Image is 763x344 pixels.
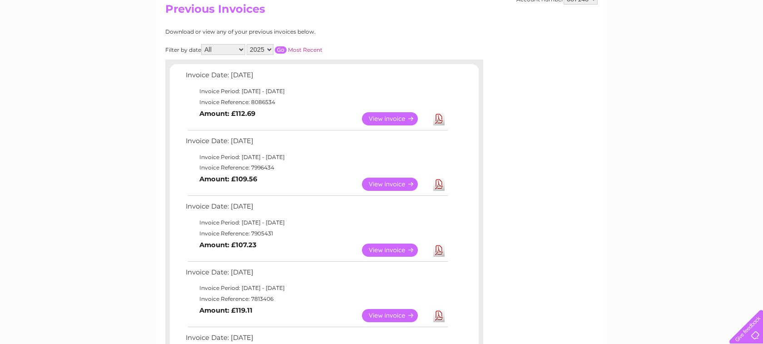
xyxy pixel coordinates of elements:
[703,39,725,45] a: Contact
[183,228,449,239] td: Invoice Reference: 7905431
[165,3,598,20] h2: Previous Invoices
[183,200,449,217] td: Invoice Date: [DATE]
[733,39,754,45] a: Log out
[651,39,679,45] a: Telecoms
[183,217,449,228] td: Invoice Period: [DATE] - [DATE]
[433,178,445,191] a: Download
[183,152,449,163] td: Invoice Period: [DATE] - [DATE]
[603,39,620,45] a: Water
[592,5,654,16] a: 0333 014 3131
[362,309,429,322] a: View
[199,175,257,183] b: Amount: £109.56
[183,294,449,304] td: Invoice Reference: 7813406
[168,5,597,44] div: Clear Business is a trading name of Verastar Limited (registered in [GEOGRAPHIC_DATA] No. 3667643...
[183,135,449,152] td: Invoice Date: [DATE]
[626,39,646,45] a: Energy
[183,283,449,294] td: Invoice Period: [DATE] - [DATE]
[684,39,697,45] a: Blog
[165,44,404,55] div: Filter by date
[362,112,429,125] a: View
[362,244,429,257] a: View
[288,46,322,53] a: Most Recent
[183,162,449,173] td: Invoice Reference: 7996434
[183,266,449,283] td: Invoice Date: [DATE]
[27,24,73,51] img: logo.png
[183,69,449,86] td: Invoice Date: [DATE]
[199,241,257,249] b: Amount: £107.23
[199,306,253,314] b: Amount: £119.11
[183,86,449,97] td: Invoice Period: [DATE] - [DATE]
[433,244,445,257] a: Download
[362,178,429,191] a: View
[433,309,445,322] a: Download
[165,29,404,35] div: Download or view any of your previous invoices below.
[433,112,445,125] a: Download
[199,110,255,118] b: Amount: £112.69
[183,97,449,108] td: Invoice Reference: 8086534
